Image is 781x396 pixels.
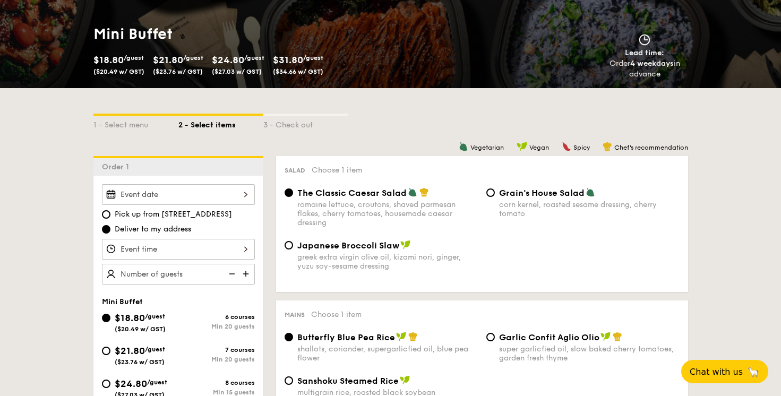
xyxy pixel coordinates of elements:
[244,54,264,62] span: /guest
[102,184,255,205] input: Event date
[630,59,674,68] strong: 4 weekdays
[297,345,478,363] div: shallots, coriander, supergarlicfied oil, blue pea flower
[178,379,255,386] div: 8 courses
[93,68,144,75] span: ($20.49 w/ GST)
[178,313,255,321] div: 6 courses
[115,325,166,333] span: ($20.49 w/ GST)
[603,142,612,151] img: icon-chef-hat.a58ddaea.svg
[499,332,599,342] span: Garlic Confit Aglio Olio
[396,332,407,341] img: icon-vegan.f8ff3823.svg
[529,144,549,151] span: Vegan
[115,209,232,220] span: Pick up from [STREET_ADDRESS]
[17,17,25,25] img: logo_orange.svg
[115,345,145,357] span: $21.80
[297,253,478,271] div: greek extra virgin olive oil, kizami nori, ginger, yuzu soy-sesame dressing
[102,380,110,388] input: $24.80/guest($27.03 w/ GST)8 coursesMin 15 guests
[178,116,263,131] div: 2 - Select items
[400,240,411,249] img: icon-vegan.f8ff3823.svg
[178,389,255,396] div: Min 15 guests
[29,62,37,70] img: tab_domain_overview_orange.svg
[285,333,293,341] input: Butterfly Blue Pea Riceshallots, coriander, supergarlicfied oil, blue pea flower
[183,54,203,62] span: /guest
[499,200,680,218] div: corn kernel, roasted sesame dressing, cherry tomato
[613,332,622,341] img: icon-chef-hat.a58ddaea.svg
[499,345,680,363] div: super garlicfied oil, slow baked cherry tomatoes, garden fresh thyme
[637,34,653,46] img: icon-clock.2db775ea.svg
[102,264,255,285] input: Number of guests
[285,376,293,385] input: Sanshoku Steamed Ricemultigrain rice, roasted black soybean
[690,367,743,377] span: Chat with us
[93,116,178,131] div: 1 - Select menu
[600,332,611,341] img: icon-vegan.f8ff3823.svg
[115,312,145,324] span: $18.80
[303,54,323,62] span: /guest
[102,347,110,355] input: $21.80/guest($23.76 w/ GST)7 coursesMin 20 guests
[106,62,114,70] img: tab_keywords_by_traffic_grey.svg
[178,356,255,363] div: Min 20 guests
[419,187,429,197] img: icon-chef-hat.a58ddaea.svg
[93,24,387,44] h1: Mini Buffet
[212,54,244,66] span: $24.80
[145,313,165,320] span: /guest
[499,188,585,198] span: Grain's House Salad
[297,376,399,386] span: Sanshoku Steamed Rice
[285,167,305,174] span: Salad
[102,225,110,234] input: Deliver to my address
[28,28,117,36] div: Domain: [DOMAIN_NAME]
[408,332,418,341] img: icon-chef-hat.a58ddaea.svg
[147,378,167,386] span: /guest
[102,239,255,260] input: Event time
[597,58,692,80] div: Order in advance
[102,210,110,219] input: Pick up from [STREET_ADDRESS]
[17,28,25,36] img: website_grey.svg
[102,314,110,322] input: $18.80/guest($20.49 w/ GST)6 coursesMin 20 guests
[470,144,504,151] span: Vegetarian
[102,162,133,171] span: Order 1
[40,63,95,70] div: Domain Overview
[285,311,305,318] span: Mains
[273,54,303,66] span: $31.80
[178,323,255,330] div: Min 20 guests
[178,346,255,354] div: 7 courses
[747,366,760,378] span: 🦙
[124,54,144,62] span: /guest
[153,54,183,66] span: $21.80
[212,68,262,75] span: ($27.03 w/ GST)
[285,241,293,249] input: Japanese Broccoli Slawgreek extra virgin olive oil, kizami nori, ginger, yuzu soy-sesame dressing
[573,144,590,151] span: Spicy
[311,310,362,319] span: Choose 1 item
[239,264,255,284] img: icon-add.58712e84.svg
[297,188,407,198] span: The Classic Caesar Salad
[115,224,191,235] span: Deliver to my address
[614,144,688,151] span: Chef's recommendation
[263,116,348,131] div: 3 - Check out
[625,48,664,57] span: Lead time:
[223,264,239,284] img: icon-reduce.1d2dbef1.svg
[297,332,395,342] span: Butterfly Blue Pea Rice
[486,333,495,341] input: Garlic Confit Aglio Oliosuper garlicfied oil, slow baked cherry tomatoes, garden fresh thyme
[285,188,293,197] input: The Classic Caesar Saladromaine lettuce, croutons, shaved parmesan flakes, cherry tomatoes, house...
[459,142,468,151] img: icon-vegetarian.fe4039eb.svg
[102,297,143,306] span: Mini Buffet
[115,378,147,390] span: $24.80
[93,54,124,66] span: $18.80
[486,188,495,197] input: Grain's House Saladcorn kernel, roasted sesame dressing, cherry tomato
[297,200,478,227] div: romaine lettuce, croutons, shaved parmesan flakes, cherry tomatoes, housemade caesar dressing
[586,187,595,197] img: icon-vegetarian.fe4039eb.svg
[153,68,203,75] span: ($23.76 w/ GST)
[30,17,52,25] div: v 4.0.25
[562,142,571,151] img: icon-spicy.37a8142b.svg
[517,142,527,151] img: icon-vegan.f8ff3823.svg
[297,240,399,251] span: Japanese Broccoli Slaw
[408,187,417,197] img: icon-vegetarian.fe4039eb.svg
[400,375,410,385] img: icon-vegan.f8ff3823.svg
[312,166,362,175] span: Choose 1 item
[117,63,179,70] div: Keywords by Traffic
[115,358,165,366] span: ($23.76 w/ GST)
[273,68,323,75] span: ($34.66 w/ GST)
[681,360,768,383] button: Chat with us🦙
[145,346,165,353] span: /guest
